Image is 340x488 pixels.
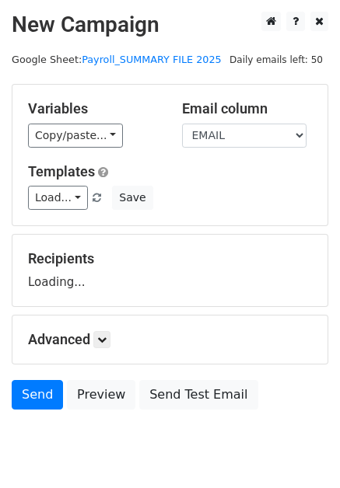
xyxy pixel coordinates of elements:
[112,186,152,210] button: Save
[28,250,312,267] h5: Recipients
[224,51,328,68] span: Daily emails left: 50
[28,250,312,291] div: Loading...
[182,100,313,117] h5: Email column
[224,54,328,65] a: Daily emails left: 50
[28,163,95,180] a: Templates
[139,380,258,410] a: Send Test Email
[82,54,221,65] a: Payroll_SUMMARY FILE 2025
[12,380,63,410] a: Send
[28,100,159,117] h5: Variables
[28,124,123,148] a: Copy/paste...
[67,380,135,410] a: Preview
[12,12,328,38] h2: New Campaign
[28,186,88,210] a: Load...
[28,331,312,348] h5: Advanced
[12,54,222,65] small: Google Sheet:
